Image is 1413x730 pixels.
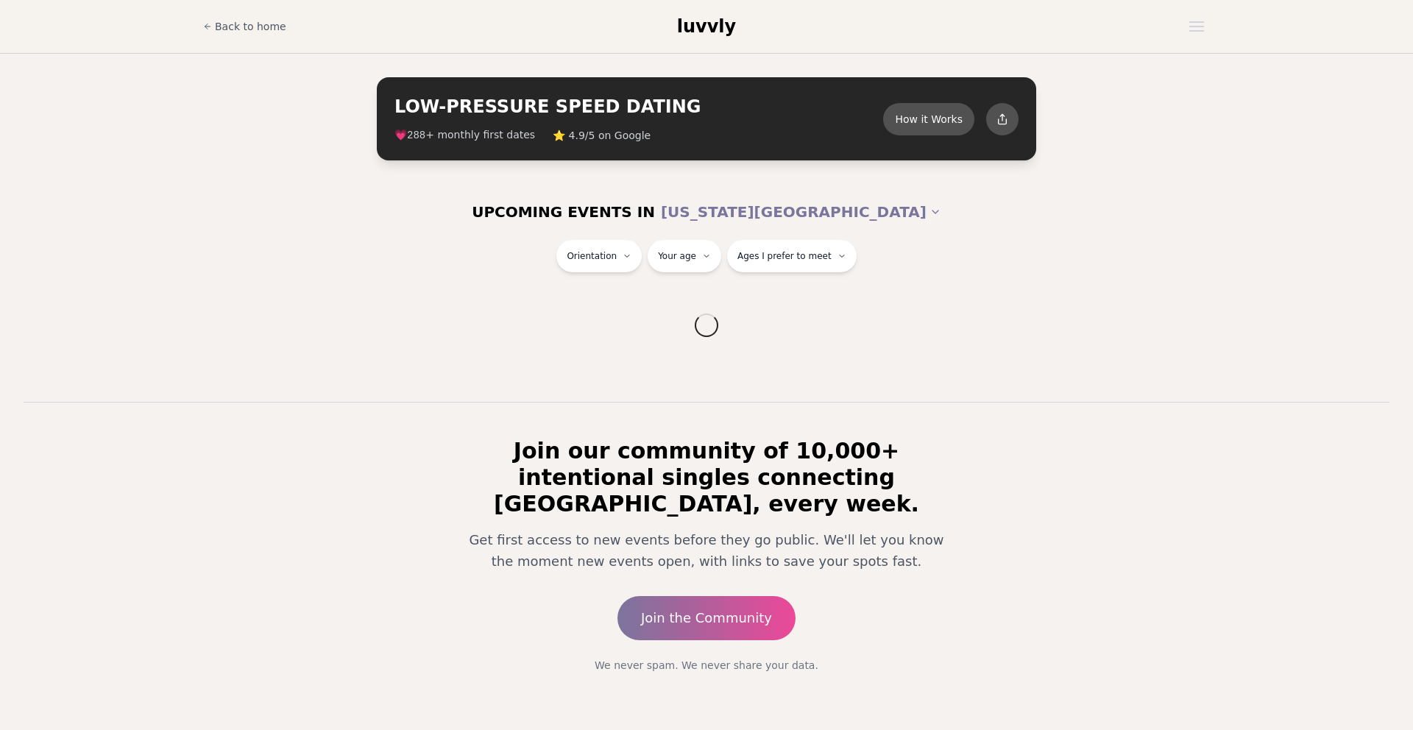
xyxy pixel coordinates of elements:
[447,658,966,673] p: We never spam. We never share your data.
[737,250,832,262] span: Ages I prefer to meet
[648,240,721,272] button: Your age
[658,250,696,262] span: Your age
[394,95,883,118] h2: LOW-PRESSURE SPEED DATING
[883,103,974,135] button: How it Works
[394,127,535,143] span: 💗 + monthly first dates
[567,250,617,262] span: Orientation
[472,202,655,222] span: UPCOMING EVENTS IN
[677,15,736,38] a: luvvly
[203,12,286,41] a: Back to home
[661,196,941,228] button: [US_STATE][GEOGRAPHIC_DATA]
[727,240,857,272] button: Ages I prefer to meet
[215,19,286,34] span: Back to home
[407,130,425,141] span: 288
[447,438,966,517] h2: Join our community of 10,000+ intentional singles connecting [GEOGRAPHIC_DATA], every week.
[459,529,954,573] p: Get first access to new events before they go public. We'll let you know the moment new events op...
[617,596,796,640] a: Join the Community
[677,16,736,37] span: luvvly
[1183,15,1210,38] button: Open menu
[553,128,651,143] span: ⭐ 4.9/5 on Google
[556,240,642,272] button: Orientation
